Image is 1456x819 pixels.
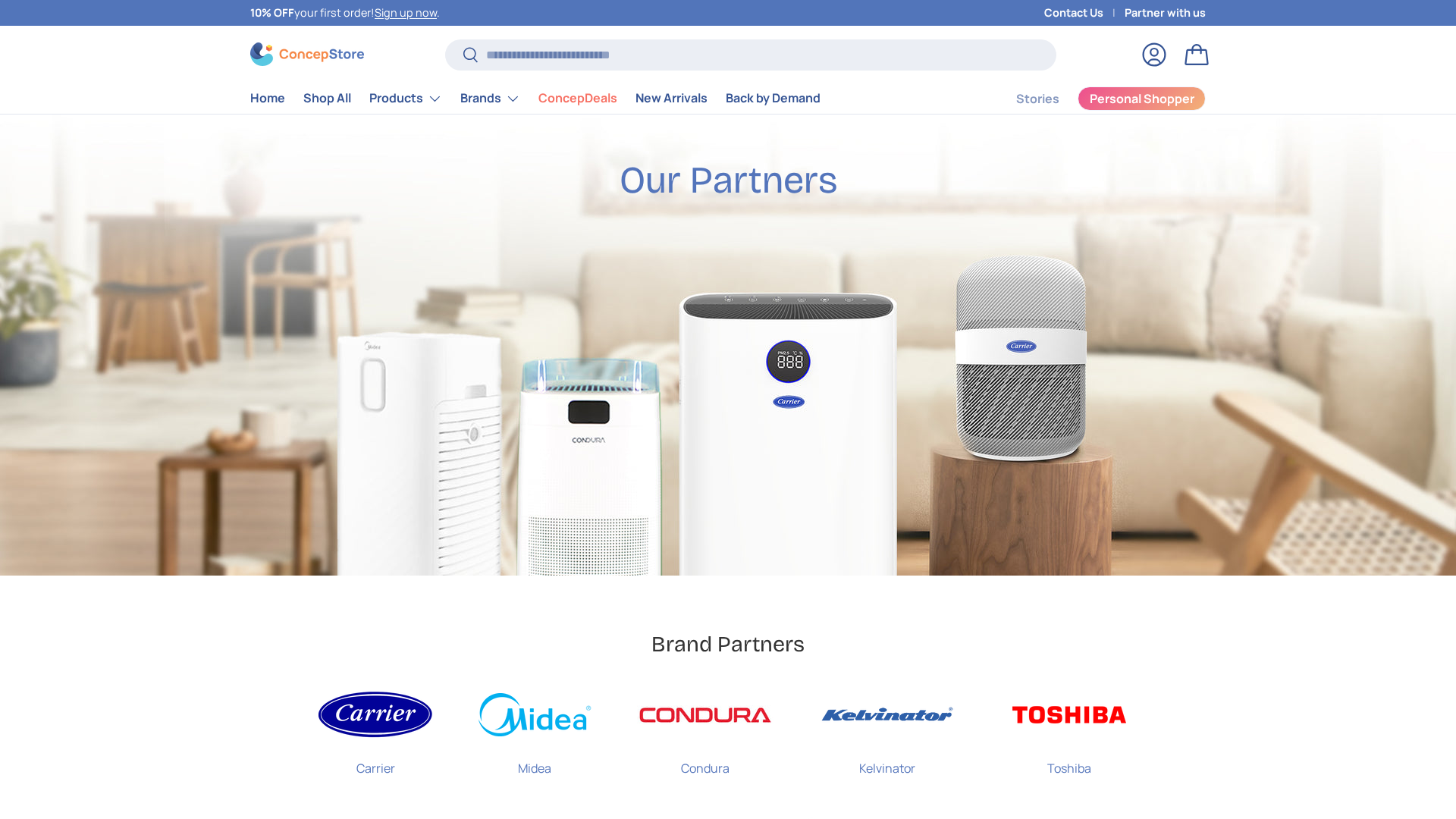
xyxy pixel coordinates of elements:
[1125,5,1206,21] a: Partner with us
[478,682,591,789] a: Midea
[460,83,520,114] a: Brands
[303,83,351,113] a: Shop All
[620,157,837,204] h2: Our Partners
[518,747,551,777] p: Midea
[1016,84,1059,114] a: Stories
[859,747,915,777] p: Kelvinator
[681,747,730,777] p: Condura
[1044,5,1125,21] a: Contact Us
[637,682,773,789] a: Condura
[360,83,451,114] summary: Products
[318,682,432,789] a: Carrier
[1001,682,1137,789] a: Toshiba
[250,5,440,21] p: your first order! .
[538,83,617,113] a: ConcepDeals
[451,83,529,114] summary: Brands
[1078,86,1206,111] a: Personal Shopper
[1090,93,1194,105] span: Personal Shopper
[250,5,294,20] strong: 10% OFF
[356,747,395,777] p: Carrier
[819,682,955,789] a: Kelvinator
[250,42,364,66] img: ConcepStore
[635,83,708,113] a: New Arrivals
[375,5,437,20] a: Sign up now
[1047,747,1091,777] p: Toshiba
[726,83,821,113] a: Back by Demand
[250,83,821,114] nav: Primary
[250,83,285,113] a: Home
[369,83,442,114] a: Products
[980,83,1206,114] nav: Secondary
[651,630,805,658] h2: Brand Partners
